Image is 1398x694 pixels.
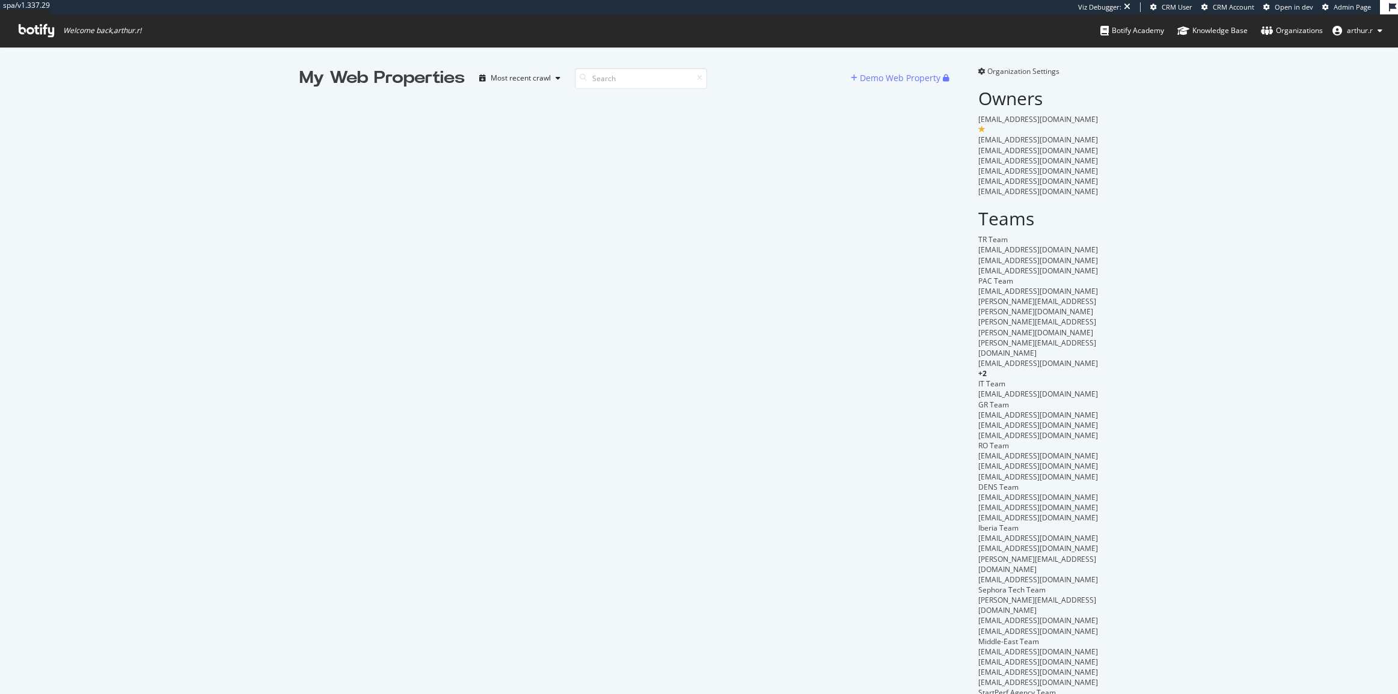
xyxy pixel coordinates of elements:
[978,234,1099,245] div: TR Team
[1334,2,1371,11] span: Admin Page
[978,286,1098,296] span: [EMAIL_ADDRESS][DOMAIN_NAME]
[978,245,1098,255] span: [EMAIL_ADDRESS][DOMAIN_NAME]
[978,209,1099,228] h2: Teams
[1177,25,1248,37] div: Knowledge Base
[978,368,987,379] span: + 2
[978,626,1098,636] span: [EMAIL_ADDRESS][DOMAIN_NAME]
[1078,2,1121,12] div: Viz Debugger:
[978,400,1099,410] div: GR Team
[978,410,1098,420] span: [EMAIL_ADDRESS][DOMAIN_NAME]
[978,420,1098,430] span: [EMAIL_ADDRESS][DOMAIN_NAME]
[1263,2,1313,12] a: Open in dev
[978,636,1099,647] div: Middle-East Team
[978,574,1098,585] span: [EMAIL_ADDRESS][DOMAIN_NAME]
[987,66,1059,76] span: Organization Settings
[978,502,1098,513] span: [EMAIL_ADDRESS][DOMAIN_NAME]
[978,166,1098,176] span: [EMAIL_ADDRESS][DOMAIN_NAME]
[851,68,943,88] button: Demo Web Property
[978,482,1099,492] div: DENS Team
[978,114,1098,124] span: [EMAIL_ADDRESS][DOMAIN_NAME]
[978,430,1098,440] span: [EMAIL_ADDRESS][DOMAIN_NAME]
[978,440,1099,451] div: RO Team
[978,358,1098,368] span: [EMAIL_ADDRESS][DOMAIN_NAME]
[978,145,1098,156] span: [EMAIL_ADDRESS][DOMAIN_NAME]
[978,186,1098,196] span: [EMAIL_ADDRESS][DOMAIN_NAME]
[978,523,1099,533] div: Iberia Team
[978,276,1099,286] div: PAC Team
[1177,14,1248,47] a: Knowledge Base
[1100,25,1164,37] div: Botify Academy
[978,266,1098,276] span: [EMAIL_ADDRESS][DOMAIN_NAME]
[1275,2,1313,11] span: Open in dev
[978,667,1098,677] span: [EMAIL_ADDRESS][DOMAIN_NAME]
[978,317,1096,337] span: [PERSON_NAME][EMAIL_ADDRESS][PERSON_NAME][DOMAIN_NAME]
[978,513,1098,523] span: [EMAIL_ADDRESS][DOMAIN_NAME]
[1162,2,1192,11] span: CRM User
[978,389,1098,399] span: [EMAIL_ADDRESS][DOMAIN_NAME]
[63,26,141,35] span: Welcome back, arthur.r !
[978,461,1098,471] span: [EMAIL_ADDRESS][DOMAIN_NAME]
[978,296,1096,317] span: [PERSON_NAME][EMAIL_ADDRESS][PERSON_NAME][DOMAIN_NAME]
[1323,21,1392,40] button: arthur.r
[1347,25,1373,35] span: arthur.r
[575,68,707,89] input: Search
[978,88,1099,108] h2: Owners
[978,451,1098,461] span: [EMAIL_ADDRESS][DOMAIN_NAME]
[1213,2,1254,11] span: CRM Account
[1261,25,1323,37] div: Organizations
[978,379,1099,389] div: IT Team
[978,255,1098,266] span: [EMAIL_ADDRESS][DOMAIN_NAME]
[978,338,1096,358] span: [PERSON_NAME][EMAIL_ADDRESS][DOMAIN_NAME]
[978,533,1098,543] span: [EMAIL_ADDRESS][DOMAIN_NAME]
[1100,14,1164,47] a: Botify Academy
[474,68,565,88] button: Most recent crawl
[978,657,1098,667] span: [EMAIL_ADDRESS][DOMAIN_NAME]
[978,472,1098,482] span: [EMAIL_ADDRESS][DOMAIN_NAME]
[1261,14,1323,47] a: Organizations
[299,66,465,90] div: My Web Properties
[978,554,1096,574] span: [PERSON_NAME][EMAIL_ADDRESS][DOMAIN_NAME]
[978,543,1098,553] span: [EMAIL_ADDRESS][DOMAIN_NAME]
[978,492,1098,502] span: [EMAIL_ADDRESS][DOMAIN_NAME]
[1150,2,1192,12] a: CRM User
[1322,2,1371,12] a: Admin Page
[978,615,1098,626] span: [EMAIL_ADDRESS][DOMAIN_NAME]
[1201,2,1254,12] a: CRM Account
[978,176,1098,186] span: [EMAIL_ADDRESS][DOMAIN_NAME]
[978,585,1099,595] div: Sephora Tech Team
[978,647,1098,657] span: [EMAIL_ADDRESS][DOMAIN_NAME]
[491,75,551,82] div: Most recent crawl
[978,135,1098,145] span: [EMAIL_ADDRESS][DOMAIN_NAME]
[978,677,1098,687] span: [EMAIL_ADDRESS][DOMAIN_NAME]
[978,595,1096,615] span: [PERSON_NAME][EMAIL_ADDRESS][DOMAIN_NAME]
[860,72,940,84] div: Demo Web Property
[978,156,1098,166] span: [EMAIL_ADDRESS][DOMAIN_NAME]
[851,73,943,83] a: Demo Web Property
